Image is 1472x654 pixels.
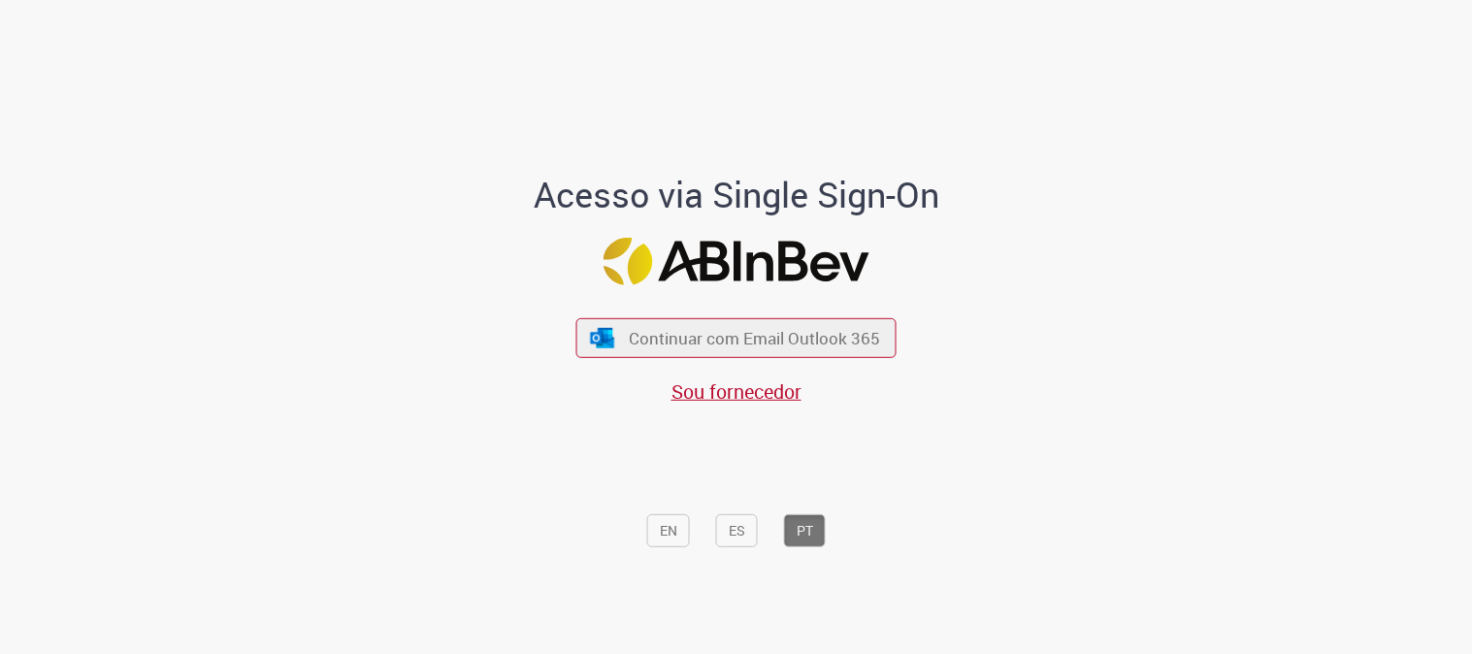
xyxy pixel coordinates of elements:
h1: Acesso via Single Sign-On [467,176,1005,214]
img: ícone Azure/Microsoft 360 [588,327,615,347]
button: ícone Azure/Microsoft 360 Continuar com Email Outlook 365 [576,318,897,358]
button: ES [716,514,758,547]
a: Sou fornecedor [671,378,801,405]
span: Continuar com Email Outlook 365 [629,327,880,349]
img: Logo ABInBev [604,237,869,284]
button: PT [784,514,826,547]
button: EN [647,514,690,547]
